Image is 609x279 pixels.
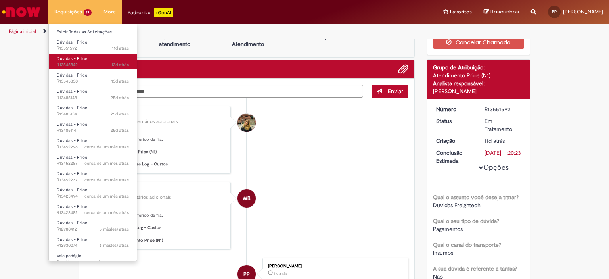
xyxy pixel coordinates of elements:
time: 19/09/2025 16:20:21 [112,45,129,51]
ul: Trilhas de página [6,24,400,39]
b: Qual o seu tipo de dúvida? [433,217,499,225]
time: 18/08/2025 09:12:26 [84,210,129,216]
a: Aberto R11438864 : Vale pedágio [49,252,137,266]
span: R13452277 [57,177,129,183]
a: Aberto R13485134 : Dúvidas - Price [49,104,137,118]
a: Aberto R13423494 : Dúvidas - Price [49,186,137,200]
a: Aberto R13485114 : Dúvidas - Price [49,120,137,135]
span: 5 mês(es) atrás [100,226,129,232]
textarea: Digite sua mensagem aqui... [85,85,363,98]
button: Enviar [372,85,408,98]
span: Enviar [388,88,403,95]
time: 19/09/2025 16:20:10 [274,271,287,276]
span: Dúvidas - Price [57,89,87,94]
div: Analista responsável: [433,79,525,87]
a: Página inicial [9,28,36,35]
span: Dúvidas Freightech [433,202,481,209]
time: 25/04/2025 18:26:38 [100,226,129,232]
small: Comentários adicionais [121,194,171,201]
small: Comentários adicionais [127,118,178,125]
span: Vale pedágio [57,253,82,259]
div: Em Tratamento [485,117,521,133]
p: +GenAi [154,8,173,17]
span: Dúvidas - Price [57,237,87,242]
div: Wilson BerrowJunior [92,188,224,193]
span: Requisições [54,8,82,16]
span: R13551592 [57,45,129,52]
span: R13545842 [57,62,129,68]
b: A sua dúvida é referente à tarifas? [433,265,517,272]
time: 27/08/2025 12:50:40 [84,160,129,166]
span: cerca de um mês atrás [84,193,129,199]
span: R13485148 [57,95,129,101]
div: [PERSON_NAME] [92,112,224,117]
span: 25d atrás [111,127,129,133]
div: Sarah Pigosso Nogueira Masselani [237,114,256,132]
time: 27/08/2025 12:52:46 [84,144,129,150]
span: R13485114 [57,127,129,134]
span: Dúvidas - Price [57,138,87,144]
span: 6 mês(es) atrás [100,242,129,248]
p: Aguardando atendimento [155,32,194,48]
a: Aberto R13452287 : Dúvidas - Price [49,153,137,168]
span: WB [243,189,251,208]
span: Dúvidas - Price [57,204,87,210]
ul: Requisições [48,24,137,261]
span: R11438864 [57,259,129,266]
time: 10/04/2025 17:08:32 [100,242,129,248]
span: R13423482 [57,210,129,216]
span: Dúvidas - Price [57,105,87,111]
span: R13545830 [57,78,129,85]
a: Aberto R12930074 : Dúvidas - Price [49,235,137,250]
span: Pagamentos [433,225,463,233]
p: Olá, , Seu chamado foi transferido de fila. Fila Atual: Fila Anterior: [92,130,224,167]
span: Rascunhos [490,8,519,15]
a: Aberto R13485148 : Dúvidas - Price [49,87,137,102]
span: Dúvidas - Price [57,187,87,193]
div: R13551592 [485,105,521,113]
a: Aberto R13545842 : Dúvidas - Price [49,54,137,69]
span: R13452296 [57,144,129,150]
span: Dúvidas - Price [57,72,87,78]
span: Dúvidas - Price [57,220,87,226]
span: 13d atrás [111,62,129,68]
a: Rascunhos [484,8,519,16]
b: Capabilities Log - Custos [118,161,168,167]
span: 25d atrás [111,111,129,117]
b: Qual o canal do transporte? [433,241,501,248]
img: ServiceNow [1,4,42,20]
span: Favoritos [450,8,472,16]
time: 27/08/2025 12:47:35 [84,177,129,183]
div: Atendimento Price (N1) [433,71,525,79]
time: 05/09/2025 14:25:27 [111,95,129,101]
span: PP [552,9,557,14]
button: Adicionar anexos [398,64,408,74]
time: 05/09/2025 14:21:14 [111,127,129,133]
time: 19/09/2025 16:20:19 [485,137,505,144]
span: More [103,8,116,16]
dt: Número [430,105,479,113]
dt: Criação [430,137,479,145]
span: 11d atrás [112,45,129,51]
a: Exibir Todas as Solicitações [49,28,137,37]
b: Qual o assunto você deseja tratar? [433,194,519,201]
a: Aberto R13452296 : Dúvidas - Price [49,137,137,151]
span: cerca de um mês atrás [84,210,129,216]
span: Dúvidas - Price [57,39,87,45]
a: Aberto R12980412 : Dúvidas - Price [49,219,137,233]
span: R13452287 [57,160,129,167]
a: Aberto R13452277 : Dúvidas - Price [49,169,137,184]
p: Em Atendimento [229,32,267,48]
span: cerca de um mês atrás [84,144,129,150]
div: Padroniza [128,8,173,17]
dt: Conclusão Estimada [430,149,479,165]
a: Aberto R13545830 : Dúvidas - Price [49,71,137,86]
span: Dúvidas - Price [57,56,87,62]
p: Olá, , Seu chamado foi transferido de fila. Fila Atual: Fila Anterior: [92,206,224,243]
div: [PERSON_NAME] [268,264,400,269]
span: 11d atrás [485,137,505,144]
span: Dúvidas - Price [57,171,87,177]
time: 30/04/2024 09:37:25 [85,259,129,265]
div: Grupo de Atribuição: [433,63,525,71]
span: Dúvidas - Price [57,121,87,127]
